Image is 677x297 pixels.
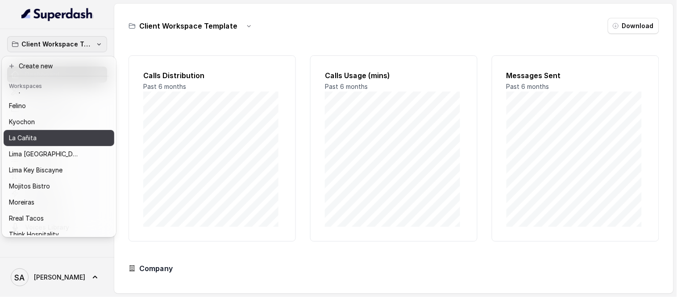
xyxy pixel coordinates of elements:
[9,213,44,224] p: Rreal Tacos
[4,58,114,74] button: Create new
[9,197,34,208] p: Moreiras
[9,117,35,127] p: Kyochon
[9,229,59,240] p: Think Hospitality
[21,39,93,50] p: Client Workspace Template
[9,149,80,159] p: Lima [GEOGRAPHIC_DATA]
[4,78,114,92] header: Workspaces
[9,100,26,111] p: Felino
[7,36,107,52] button: Client Workspace Template
[9,165,62,176] p: Lima Key Biscayne
[2,56,116,237] div: Client Workspace Template
[9,133,37,143] p: La Cañita
[9,181,50,192] p: Mojitos Bistro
